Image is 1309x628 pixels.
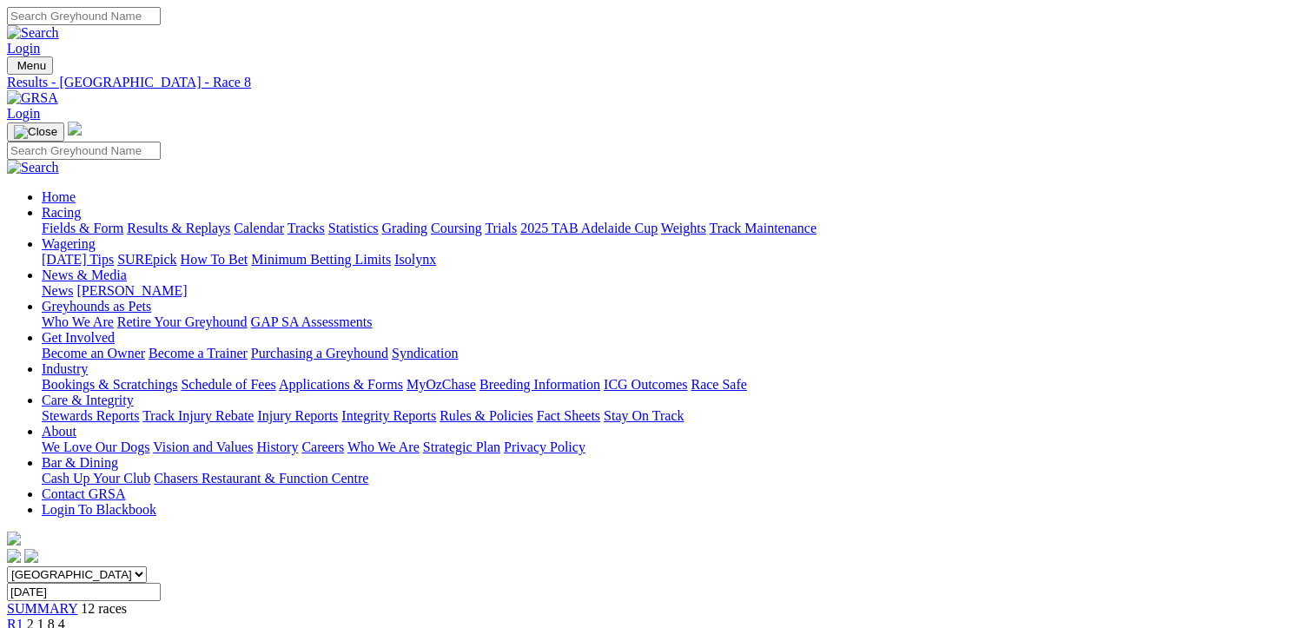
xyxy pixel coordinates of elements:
[7,601,77,616] a: SUMMARY
[257,408,338,423] a: Injury Reports
[149,346,248,360] a: Become a Trainer
[42,408,1302,424] div: Care & Integrity
[117,314,248,329] a: Retire Your Greyhound
[42,221,1302,236] div: Racing
[691,377,746,392] a: Race Safe
[154,471,368,486] a: Chasers Restaurant & Function Centre
[382,221,427,235] a: Grading
[7,549,21,563] img: facebook.svg
[42,283,73,298] a: News
[42,346,145,360] a: Become an Owner
[42,330,115,345] a: Get Involved
[42,252,1302,268] div: Wagering
[42,299,151,314] a: Greyhounds as Pets
[7,90,58,106] img: GRSA
[279,377,403,392] a: Applications & Forms
[392,346,458,360] a: Syndication
[7,25,59,41] img: Search
[127,221,230,235] a: Results & Replays
[407,377,476,392] a: MyOzChase
[604,377,687,392] a: ICG Outcomes
[328,221,379,235] a: Statistics
[394,252,436,267] a: Isolynx
[42,424,76,439] a: About
[234,221,284,235] a: Calendar
[42,221,123,235] a: Fields & Form
[485,221,517,235] a: Trials
[661,221,706,235] a: Weights
[7,122,64,142] button: Toggle navigation
[42,346,1302,361] div: Get Involved
[76,283,187,298] a: [PERSON_NAME]
[42,440,1302,455] div: About
[431,221,482,235] a: Coursing
[42,205,81,220] a: Racing
[42,252,114,267] a: [DATE] Tips
[7,532,21,545] img: logo-grsa-white.png
[251,252,391,267] a: Minimum Betting Limits
[479,377,600,392] a: Breeding Information
[7,41,40,56] a: Login
[42,314,114,329] a: Who We Are
[7,106,40,121] a: Login
[537,408,600,423] a: Fact Sheets
[347,440,420,454] a: Who We Are
[42,502,156,517] a: Login To Blackbook
[604,408,684,423] a: Stay On Track
[42,471,150,486] a: Cash Up Your Club
[710,221,816,235] a: Track Maintenance
[42,440,149,454] a: We Love Our Dogs
[288,221,325,235] a: Tracks
[7,160,59,175] img: Search
[42,283,1302,299] div: News & Media
[504,440,585,454] a: Privacy Policy
[117,252,176,267] a: SUREpick
[7,7,161,25] input: Search
[440,408,533,423] a: Rules & Policies
[181,252,248,267] a: How To Bet
[42,361,88,376] a: Industry
[42,189,76,204] a: Home
[520,221,658,235] a: 2025 TAB Adelaide Cup
[181,377,275,392] a: Schedule of Fees
[17,59,46,72] span: Menu
[251,314,373,329] a: GAP SA Assessments
[42,455,118,470] a: Bar & Dining
[423,440,500,454] a: Strategic Plan
[142,408,254,423] a: Track Injury Rebate
[251,346,388,360] a: Purchasing a Greyhound
[42,486,125,501] a: Contact GRSA
[42,236,96,251] a: Wagering
[42,471,1302,486] div: Bar & Dining
[7,75,1302,90] a: Results - [GEOGRAPHIC_DATA] - Race 8
[42,408,139,423] a: Stewards Reports
[42,268,127,282] a: News & Media
[68,122,82,136] img: logo-grsa-white.png
[42,393,134,407] a: Care & Integrity
[42,314,1302,330] div: Greyhounds as Pets
[341,408,436,423] a: Integrity Reports
[7,56,53,75] button: Toggle navigation
[7,142,161,160] input: Search
[42,377,1302,393] div: Industry
[24,549,38,563] img: twitter.svg
[7,583,161,601] input: Select date
[256,440,298,454] a: History
[301,440,344,454] a: Careers
[153,440,253,454] a: Vision and Values
[81,601,127,616] span: 12 races
[42,377,177,392] a: Bookings & Scratchings
[14,125,57,139] img: Close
